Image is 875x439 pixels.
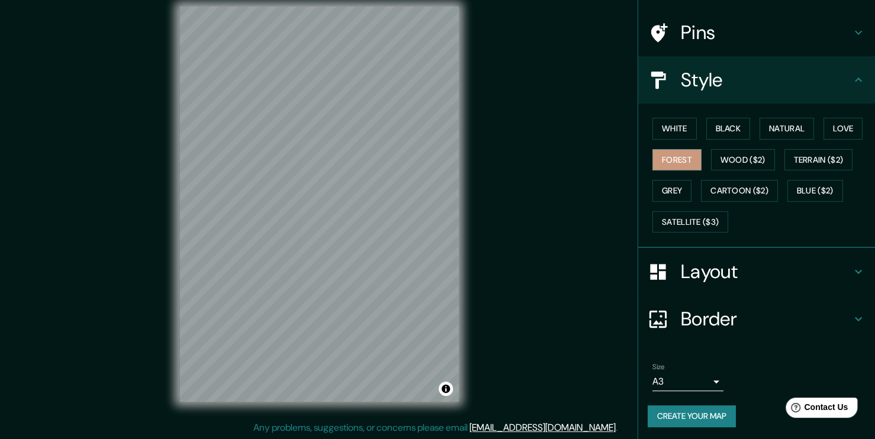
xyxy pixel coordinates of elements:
[706,118,751,140] button: Black
[770,393,862,426] iframe: Help widget launcher
[784,149,853,171] button: Terrain ($2)
[617,421,619,435] div: .
[681,260,851,283] h4: Layout
[701,180,778,202] button: Cartoon ($2)
[638,248,875,295] div: Layout
[652,118,697,140] button: White
[439,382,453,396] button: Toggle attribution
[619,421,622,435] div: .
[711,149,775,171] button: Wood ($2)
[638,9,875,56] div: Pins
[681,68,851,92] h4: Style
[179,7,459,402] canvas: Map
[652,211,728,233] button: Satellite ($3)
[469,421,616,434] a: [EMAIL_ADDRESS][DOMAIN_NAME]
[638,295,875,343] div: Border
[787,180,843,202] button: Blue ($2)
[823,118,863,140] button: Love
[652,149,702,171] button: Forest
[681,21,851,44] h4: Pins
[760,118,814,140] button: Natural
[652,180,691,202] button: Grey
[638,56,875,104] div: Style
[253,421,617,435] p: Any problems, suggestions, or concerns please email .
[681,307,851,331] h4: Border
[648,405,736,427] button: Create your map
[652,372,723,391] div: A3
[652,362,665,372] label: Size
